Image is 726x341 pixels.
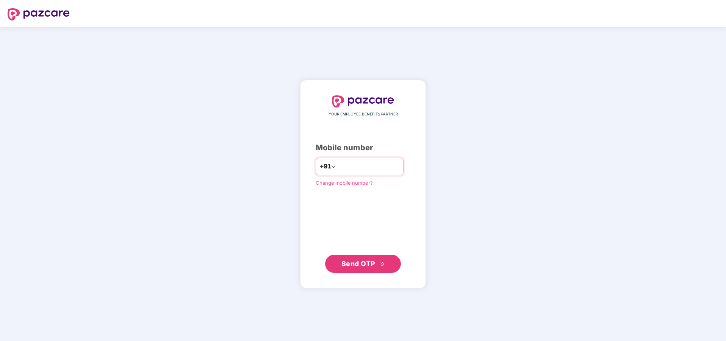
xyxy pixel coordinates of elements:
a: Change mobile number? [316,180,373,186]
span: YOUR EMPLOYEE BENEFITS PARTNER [329,111,398,117]
span: +91 [320,162,331,171]
span: down [331,164,336,169]
span: double-right [380,262,385,267]
img: logo [8,8,70,20]
img: logo [332,95,394,107]
button: Send OTPdouble-right [325,255,401,273]
span: Send OTP [341,260,375,268]
div: Mobile number [316,142,410,154]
